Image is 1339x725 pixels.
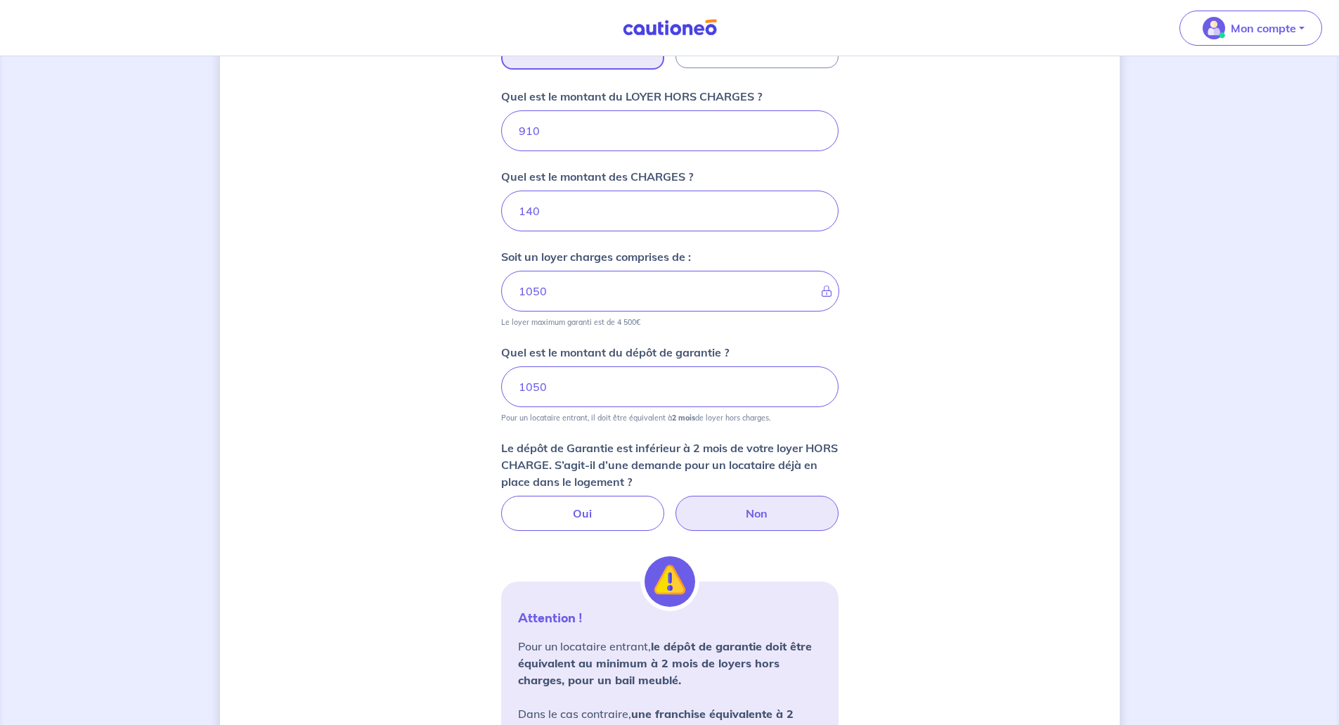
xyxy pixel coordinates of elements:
p: Quel est le montant du LOYER HORS CHARGES ? [501,88,762,105]
strong: le dépôt de garantie doit être équivalent au minimum à 2 mois de loyers hors charges, pour un bai... [518,639,812,687]
strong: 2 mois [672,413,695,423]
label: Oui [501,496,664,531]
p: Quel est le montant des CHARGES ? [501,168,693,185]
button: illu_account_valid_menu.svgMon compte [1179,11,1322,46]
p: Soit un loyer charges comprises de : [501,248,691,265]
p: Quel est le montant du dépôt de garantie ? [501,344,729,361]
img: illu_alert.svg [645,556,695,607]
label: Non [675,496,839,531]
input: 80 € [501,191,839,231]
p: Pour un locataire entrant, il doit être équivalent à de loyer hors charges. [501,413,770,423]
img: illu_account_valid_menu.svg [1203,17,1225,39]
p: Le dépôt de Garantie est inférieur à 2 mois de votre loyer HORS CHARGE. S’agit-il d’une demande p... [501,440,839,490]
input: 750€ [501,366,839,407]
input: - € [501,271,839,312]
p: Mon compte [1231,20,1296,37]
img: Cautioneo [617,19,723,37]
p: Le loyer maximum garanti est de 4 500€ [501,317,640,327]
input: 750€ [501,110,839,151]
p: Attention ! [518,610,822,627]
